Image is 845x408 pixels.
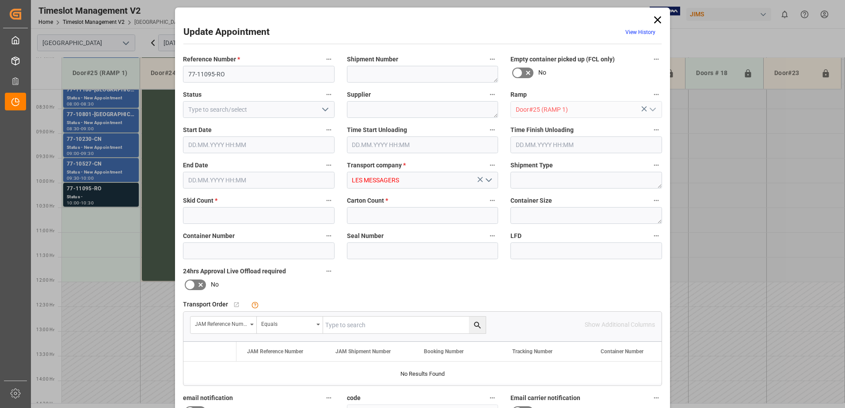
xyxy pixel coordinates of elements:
[651,124,662,136] button: Time Finish Unloading
[183,172,335,189] input: DD.MM.YYYY HH:MM
[190,317,257,333] button: open menu
[510,393,580,403] span: Email carrier notification
[183,300,228,309] span: Transport Order
[651,89,662,100] button: Ramp
[347,90,371,99] span: Supplier
[510,90,527,99] span: Ramp
[487,159,498,171] button: Transport company *
[651,159,662,171] button: Shipment Type
[538,68,546,77] span: No
[183,125,212,135] span: Start Date
[323,317,486,333] input: Type to search
[512,348,552,355] span: Tracking Number
[347,393,361,403] span: code
[183,196,217,205] span: Skid Count
[487,195,498,206] button: Carton Count *
[651,392,662,404] button: Email carrier notification
[645,103,658,117] button: open menu
[257,317,323,333] button: open menu
[318,103,331,117] button: open menu
[183,136,335,153] input: DD.MM.YYYY HH:MM
[323,265,335,277] button: 24hrs Approval Live Offload required
[323,392,335,404] button: email notification
[323,195,335,206] button: Skid Count *
[183,161,208,170] span: End Date
[347,55,398,64] span: Shipment Number
[183,393,233,403] span: email notification
[347,196,388,205] span: Carton Count
[487,53,498,65] button: Shipment Number
[487,392,498,404] button: code
[195,318,247,328] div: JAM Reference Number
[261,318,313,328] div: Equals
[510,196,552,205] span: Container Size
[183,267,286,276] span: 24hrs Approval Live Offload required
[625,29,655,35] a: View History
[482,174,495,187] button: open menu
[183,90,202,99] span: Status
[347,161,406,170] span: Transport company
[183,101,335,118] input: Type to search/select
[510,161,553,170] span: Shipment Type
[323,124,335,136] button: Start Date
[510,55,615,64] span: Empty container picked up (FCL only)
[651,195,662,206] button: Container Size
[335,348,391,355] span: JAM Shipment Number
[510,125,574,135] span: Time Finish Unloading
[183,55,240,64] span: Reference Number
[424,348,464,355] span: Booking Number
[510,136,662,153] input: DD.MM.YYYY HH:MM
[651,53,662,65] button: Empty container picked up (FCL only)
[487,230,498,242] button: Seal Number
[323,89,335,100] button: Status
[323,159,335,171] button: End Date
[323,53,335,65] button: Reference Number *
[323,230,335,242] button: Container Number
[211,280,219,289] span: No
[487,124,498,136] button: Time Start Unloading
[601,348,643,355] span: Container Number
[347,231,384,241] span: Seal Number
[469,317,486,333] button: search button
[510,231,521,241] span: LFD
[347,125,407,135] span: Time Start Unloading
[183,231,235,241] span: Container Number
[651,230,662,242] button: LFD
[183,25,270,39] h2: Update Appointment
[247,348,303,355] span: JAM Reference Number
[347,136,499,153] input: DD.MM.YYYY HH:MM
[510,101,662,118] input: Type to search/select
[487,89,498,100] button: Supplier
